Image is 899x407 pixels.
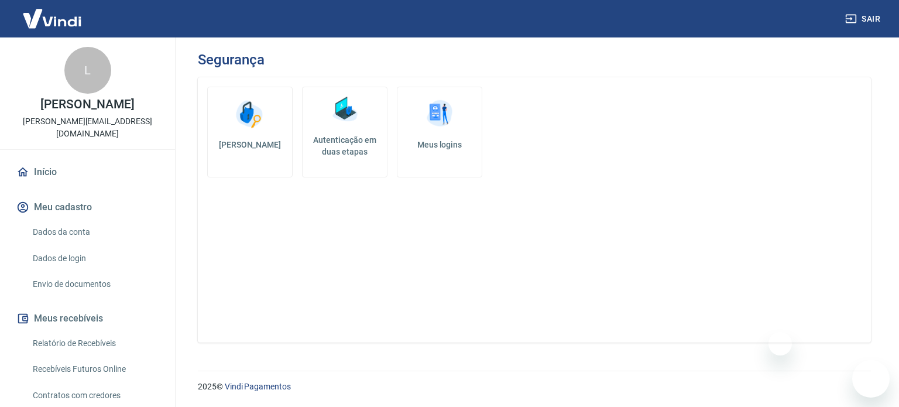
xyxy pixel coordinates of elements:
button: Sair [843,8,885,30]
img: Vindi [14,1,90,36]
button: Meus recebíveis [14,306,161,331]
h5: Autenticação em duas etapas [307,134,382,158]
a: Autenticação em duas etapas [302,87,387,177]
h5: [PERSON_NAME] [217,139,283,151]
img: Autenticação em duas etapas [327,92,362,127]
a: Vindi Pagamentos [225,382,291,391]
h5: Meus logins [407,139,472,151]
a: Relatório de Recebíveis [28,331,161,355]
button: Meu cadastro [14,194,161,220]
h3: Segurança [198,52,264,68]
a: Envio de documentos [28,272,161,296]
a: Dados de login [28,247,161,271]
a: Dados da conta [28,220,161,244]
img: Meus logins [422,97,457,132]
div: L [64,47,111,94]
iframe: Button to launch messaging window [852,360,890,398]
img: Alterar senha [232,97,267,132]
p: 2025 © [198,381,871,393]
iframe: Close message [768,332,792,355]
p: [PERSON_NAME] [40,98,134,111]
p: [PERSON_NAME][EMAIL_ADDRESS][DOMAIN_NAME] [9,115,166,140]
a: Início [14,159,161,185]
a: Meus logins [397,87,482,177]
a: [PERSON_NAME] [207,87,293,177]
a: Recebíveis Futuros Online [28,357,161,381]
